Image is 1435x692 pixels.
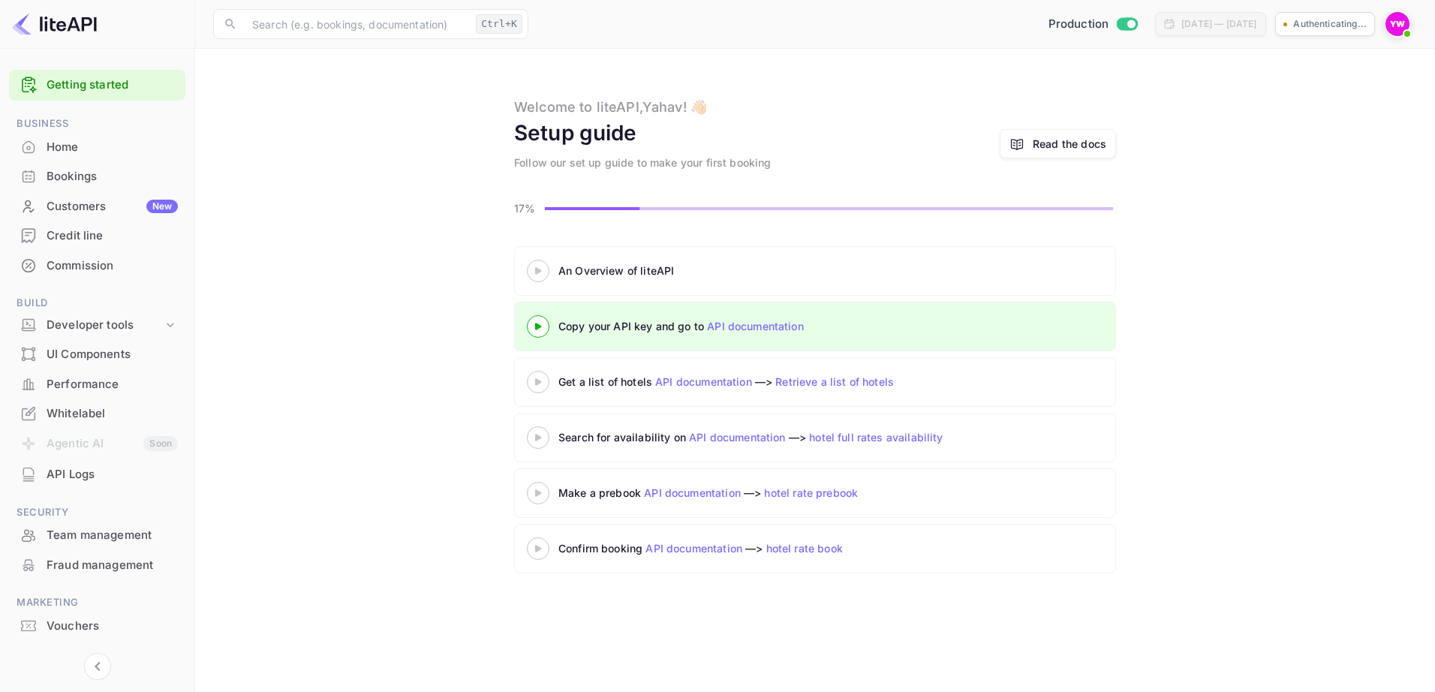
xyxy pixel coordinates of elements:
a: API documentation [655,375,752,388]
div: Developer tools [47,317,163,334]
p: Authenticating... [1293,17,1367,31]
img: Yahav Winkler [1385,12,1409,36]
div: Team management [9,521,185,550]
a: Bookings [9,162,185,190]
a: Read the docs [1033,136,1106,152]
div: Copy your API key and go to [558,318,934,334]
div: Performance [47,376,178,393]
div: Fraud management [9,551,185,580]
div: Developer tools [9,312,185,338]
div: Performance [9,370,185,399]
button: Collapse navigation [84,653,111,680]
div: Confirm booking —> [558,540,934,556]
a: Fraud management [9,551,185,579]
a: CustomersNew [9,192,185,220]
div: API Logs [9,460,185,489]
div: Commission [47,257,178,275]
div: Follow our set up guide to make your first booking [514,155,772,170]
a: Home [9,133,185,161]
div: Get a list of hotels —> [558,374,934,390]
a: Retrieve a list of hotels [775,375,894,388]
div: Home [9,133,185,162]
div: Bookings [9,162,185,191]
a: UI Components [9,340,185,368]
span: Marketing [9,594,185,611]
div: Credit line [47,227,178,245]
a: Whitelabel [9,399,185,427]
div: Team management [47,527,178,544]
div: Customers [47,198,178,215]
div: Fraud management [47,557,178,574]
div: An Overview of liteAPI [558,263,934,278]
input: Search (e.g. bookings, documentation) [243,9,470,39]
div: Bookings [47,168,178,185]
a: API documentation [645,542,742,555]
a: hotel full rates availability [809,431,943,444]
p: 17% [514,200,540,216]
a: API documentation [644,486,741,499]
div: UI Components [47,346,178,363]
div: Whitelabel [9,399,185,429]
a: Commission [9,251,185,279]
a: Credit line [9,221,185,249]
div: Setup guide [514,117,637,149]
div: Vouchers [9,612,185,641]
div: API Logs [47,466,178,483]
a: Team management [9,521,185,549]
div: Home [47,139,178,156]
div: Credit line [9,221,185,251]
div: Switch to Sandbox mode [1042,16,1144,33]
span: Business [9,116,185,132]
div: CustomersNew [9,192,185,221]
div: UI Components [9,340,185,369]
div: [DATE] — [DATE] [1181,17,1256,31]
div: New [146,200,178,213]
a: Performance [9,370,185,398]
div: Ctrl+K [476,14,522,34]
a: Vouchers [9,612,185,639]
div: Whitelabel [47,405,178,423]
a: API documentation [707,320,804,332]
a: hotel rate prebook [764,486,858,499]
a: hotel rate book [766,542,843,555]
span: Production [1048,16,1109,33]
div: Make a prebook —> [558,485,934,501]
a: Read the docs [1000,129,1116,158]
div: Vouchers [47,618,178,635]
img: LiteAPI logo [12,12,97,36]
a: API documentation [689,431,786,444]
a: API Logs [9,460,185,488]
div: Getting started [9,70,185,101]
div: Welcome to liteAPI, Yahav ! 👋🏻 [514,97,707,117]
span: Build [9,295,185,311]
div: Commission [9,251,185,281]
div: Search for availability on —> [558,429,1084,445]
a: Getting started [47,77,178,94]
span: Security [9,504,185,521]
